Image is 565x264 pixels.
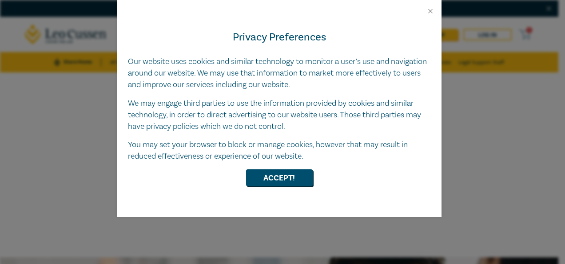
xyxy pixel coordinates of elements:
[246,169,313,186] button: Accept!
[426,7,434,15] button: Close
[128,139,431,162] p: You may set your browser to block or manage cookies, however that may result in reduced effective...
[128,29,431,45] h4: Privacy Preferences
[128,56,431,91] p: Our website uses cookies and similar technology to monitor a user’s use and navigation around our...
[128,98,431,132] p: We may engage third parties to use the information provided by cookies and similar technology, in...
